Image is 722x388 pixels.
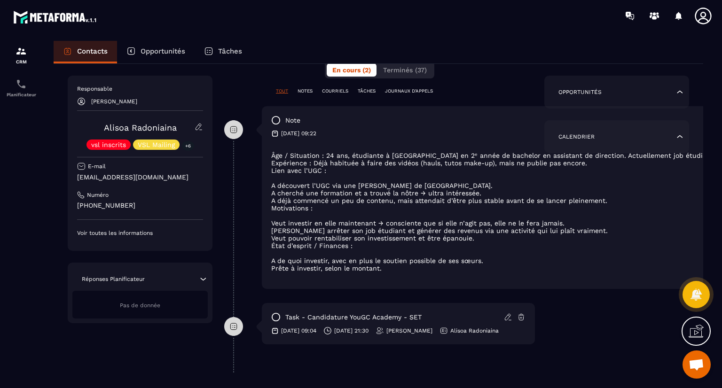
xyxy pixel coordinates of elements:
[138,141,175,148] p: VSL Mailing
[285,116,300,125] p: note
[276,88,288,94] p: TOUT
[54,41,117,63] a: Contacts
[2,92,40,97] p: Planificateur
[385,88,433,94] p: JOURNAUX D'APPELS
[82,275,145,283] p: Réponses Planificateur
[77,47,108,55] p: Contacts
[327,63,377,77] button: En cours (2)
[104,123,177,132] a: Alisoa Radoniaina
[91,141,126,148] p: vsl inscrits
[298,88,313,94] p: NOTES
[377,63,432,77] button: Terminés (37)
[77,85,203,93] p: Responsable
[120,302,160,309] span: Pas de donnée
[358,88,376,94] p: TÂCHES
[77,201,203,210] p: [PHONE_NUMBER]
[450,327,499,334] p: Alisoa Radoniaina
[322,88,348,94] p: COURRIELS
[683,350,711,379] a: Ouvrir le chat
[383,66,427,74] span: Terminés (37)
[88,163,106,170] p: E-mail
[218,47,242,55] p: Tâches
[386,327,432,334] p: [PERSON_NAME]
[2,71,40,104] a: schedulerschedulerPlanificateur
[77,173,203,182] p: [EMAIL_ADDRESS][DOMAIN_NAME]
[13,8,98,25] img: logo
[281,130,316,137] p: [DATE] 09:22
[2,39,40,71] a: formationformationCRM
[281,327,316,334] p: [DATE] 09:04
[87,191,109,199] p: Numéro
[332,66,371,74] span: En cours (2)
[141,47,185,55] p: Opportunités
[77,229,203,237] p: Voir toutes les informations
[558,133,595,140] p: Calendrier
[91,98,137,105] p: [PERSON_NAME]
[195,41,251,63] a: Tâches
[558,88,602,96] p: Opportunités
[16,46,27,57] img: formation
[182,141,194,151] p: +6
[117,41,195,63] a: Opportunités
[285,313,422,322] p: task - Candidature YouGC Academy - SET
[2,59,40,64] p: CRM
[334,327,369,334] p: [DATE] 21:30
[16,78,27,90] img: scheduler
